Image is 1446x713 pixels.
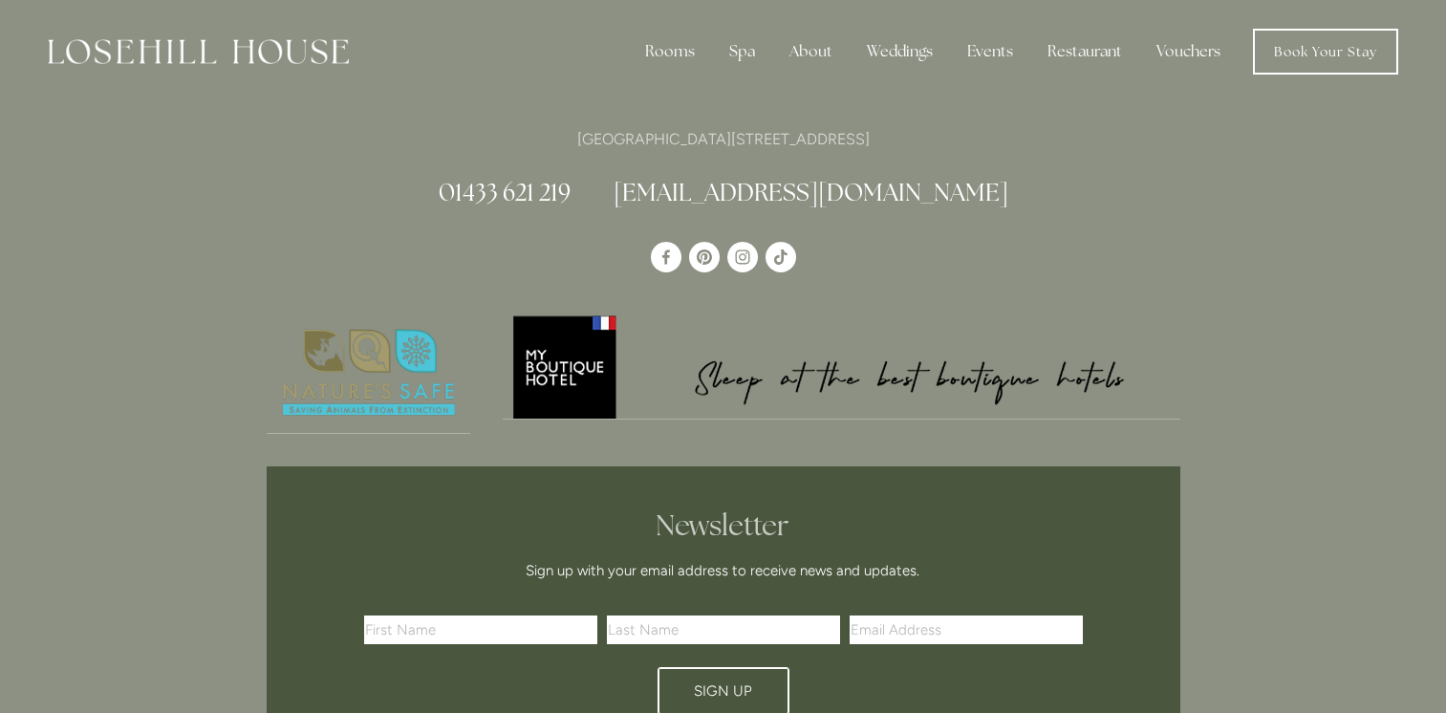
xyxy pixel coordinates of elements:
a: [EMAIL_ADDRESS][DOMAIN_NAME] [614,177,1008,207]
span: Sign Up [694,682,752,700]
p: [GEOGRAPHIC_DATA][STREET_ADDRESS] [267,126,1180,152]
div: Restaurant [1032,32,1137,71]
a: Vouchers [1141,32,1236,71]
div: About [774,32,848,71]
a: My Boutique Hotel - Logo [503,313,1180,420]
div: Events [952,32,1028,71]
div: Spa [714,32,770,71]
p: Sign up with your email address to receive news and updates. [371,559,1076,582]
input: Last Name [607,616,840,644]
a: Losehill House Hotel & Spa [651,242,681,272]
div: Weddings [852,32,948,71]
input: First Name [364,616,597,644]
input: Email Address [850,616,1083,644]
a: Instagram [727,242,758,272]
a: Book Your Stay [1253,29,1398,75]
div: Rooms [630,32,710,71]
img: My Boutique Hotel - Logo [503,313,1180,419]
img: Nature's Safe - Logo [267,313,471,433]
a: 01433 621 219 [439,177,571,207]
a: Pinterest [689,242,720,272]
h2: Newsletter [371,508,1076,543]
a: Nature's Safe - Logo [267,313,471,434]
a: TikTok [766,242,796,272]
img: Losehill House [48,39,349,64]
